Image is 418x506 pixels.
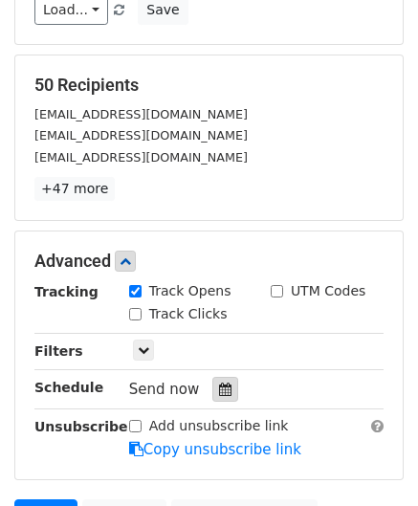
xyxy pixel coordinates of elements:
[149,281,231,301] label: Track Opens
[34,343,83,359] strong: Filters
[149,304,228,324] label: Track Clicks
[34,177,115,201] a: +47 more
[149,416,289,436] label: Add unsubscribe link
[34,107,248,121] small: [EMAIL_ADDRESS][DOMAIN_NAME]
[34,150,248,165] small: [EMAIL_ADDRESS][DOMAIN_NAME]
[322,414,418,506] iframe: Chat Widget
[129,381,200,398] span: Send now
[34,284,99,299] strong: Tracking
[34,251,384,272] h5: Advanced
[291,281,365,301] label: UTM Codes
[34,380,103,395] strong: Schedule
[34,419,128,434] strong: Unsubscribe
[34,128,248,143] small: [EMAIL_ADDRESS][DOMAIN_NAME]
[34,75,384,96] h5: 50 Recipients
[129,441,301,458] a: Copy unsubscribe link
